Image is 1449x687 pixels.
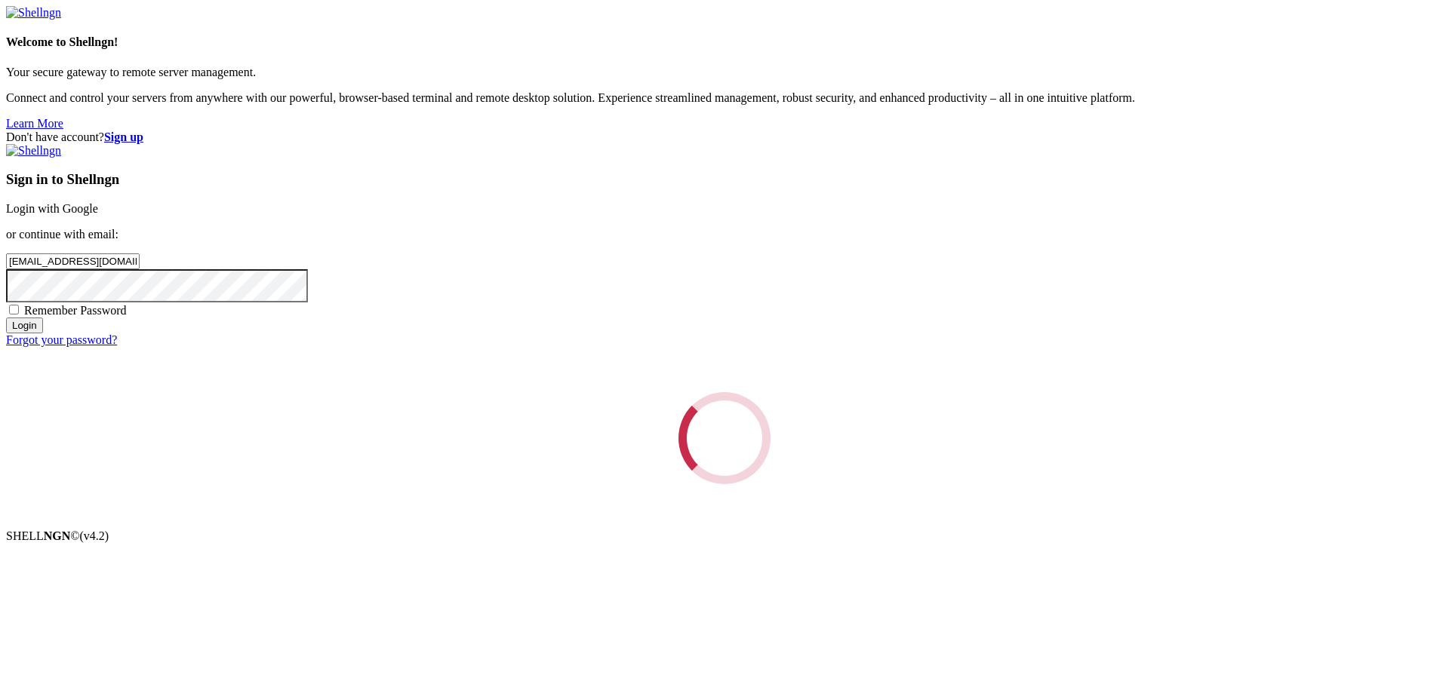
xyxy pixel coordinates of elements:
b: NGN [44,529,71,542]
img: Shellngn [6,6,61,20]
div: Don't have account? [6,130,1443,144]
input: Email address [6,253,140,269]
p: Connect and control your servers from anywhere with our powerful, browser-based terminal and remo... [6,91,1443,105]
input: Login [6,317,43,333]
a: Forgot your password? [6,333,117,346]
p: Your secure gateway to remote server management. [6,66,1443,79]
img: Shellngn [6,144,61,158]
a: Login with Google [6,202,98,215]
span: 4.2.0 [80,529,109,542]
span: SHELL © [6,529,109,542]
h3: Sign in to Shellngn [6,171,1443,188]
div: Loading... [660,373,789,503]
h4: Welcome to Shellngn! [6,35,1443,49]
span: Remember Password [24,304,127,317]
a: Sign up [104,130,143,143]
p: or continue with email: [6,228,1443,241]
a: Learn More [6,117,63,130]
input: Remember Password [9,305,19,314]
